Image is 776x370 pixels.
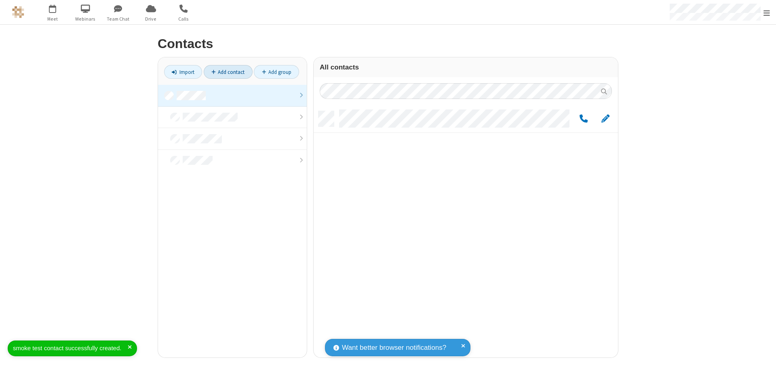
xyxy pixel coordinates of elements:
div: grid [314,105,618,357]
div: smoke test contact successfully created. [13,344,128,353]
a: Add contact [204,65,253,79]
span: Webinars [70,15,101,23]
h3: All contacts [320,63,612,71]
span: Calls [169,15,199,23]
h2: Contacts [158,37,618,51]
span: Want better browser notifications? [342,343,446,353]
span: Drive [136,15,166,23]
button: Call by phone [576,114,591,124]
a: Import [164,65,202,79]
img: QA Selenium DO NOT DELETE OR CHANGE [12,6,24,18]
a: Add group [254,65,299,79]
span: Meet [38,15,68,23]
button: Edit [597,114,613,124]
iframe: Chat [756,349,770,364]
span: Team Chat [103,15,133,23]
